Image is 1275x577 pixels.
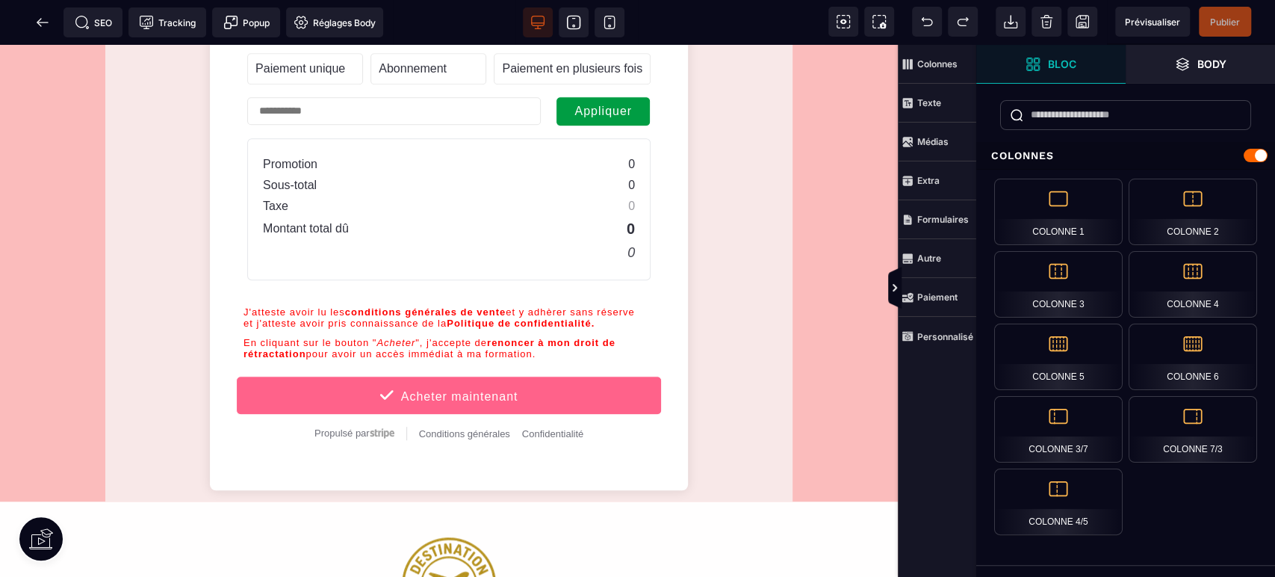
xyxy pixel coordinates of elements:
[236,331,662,370] button: Acheter maintenant
[994,179,1123,245] div: Colonne 1
[996,7,1026,37] span: Importer
[628,113,635,126] text: 0
[1129,324,1257,390] div: Colonne 6
[898,161,976,200] span: Extra
[294,15,376,30] span: Réglages Body
[917,291,958,303] strong: Paiement
[898,84,976,123] span: Texte
[976,45,1126,84] span: Ouvrir les blocs
[1067,7,1097,37] span: Enregistrer
[627,200,635,216] text: 0
[1032,7,1061,37] span: Nettoyage
[976,142,1275,170] div: Colonnes
[263,177,349,191] text: Montant total dû
[864,7,894,37] span: Capture d'écran
[898,278,976,317] span: Paiement
[898,123,976,161] span: Médias
[1210,16,1240,28] span: Publier
[917,175,940,186] strong: Extra
[263,155,288,168] text: Taxe
[139,15,196,30] span: Tracking
[994,396,1123,463] div: Colonne 3/7
[1197,58,1226,70] strong: Body
[523,7,553,37] span: Voir bureau
[948,7,978,37] span: Rétablir
[595,7,624,37] span: Voir mobile
[994,251,1123,318] div: Colonne 3
[502,17,642,31] text: Paiement en plusieurs fois
[1126,45,1275,84] span: Ouvrir les calques
[1125,16,1180,28] span: Prévisualiser
[1115,7,1190,37] span: Aperçu
[379,17,447,31] text: Abonnement
[263,113,317,126] text: Promotion
[255,17,345,31] text: Paiement unique
[917,331,973,342] strong: Personnalisé
[128,7,206,37] span: Code de suivi
[917,214,969,225] strong: Formulaires
[314,383,394,395] a: Propulsé par
[556,52,651,81] button: Appliquer
[522,383,583,395] a: Confidentialité
[1048,58,1076,70] strong: Bloc
[898,45,976,84] span: Colonnes
[994,469,1123,535] div: Colonne 4/5
[898,317,976,356] span: Personnalisé
[898,239,976,278] span: Autre
[286,7,383,37] span: Favicon
[628,134,635,147] text: 0
[1129,251,1257,318] div: Colonne 4
[917,253,941,264] strong: Autre
[628,155,635,168] text: 0
[828,7,858,37] span: Voir les composants
[976,266,991,311] span: Afficher les vues
[263,134,317,147] text: Sous-total
[917,136,949,147] strong: Médias
[1199,7,1251,37] span: Enregistrer le contenu
[1129,179,1257,245] div: Colonne 2
[314,383,370,394] span: Propulsé par
[917,97,941,108] strong: Texte
[917,58,958,70] strong: Colonnes
[898,200,976,239] span: Formulaires
[28,7,58,37] span: Retour
[212,7,280,37] span: Créer une alerte modale
[559,7,589,37] span: Voir tablette
[912,7,942,37] span: Défaire
[419,383,510,395] a: Conditions générales
[223,15,270,30] span: Popup
[1129,396,1257,463] div: Colonne 7/3
[627,176,635,193] text: 0
[63,7,122,37] span: Métadata SEO
[75,15,112,30] span: SEO
[994,324,1123,390] div: Colonne 5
